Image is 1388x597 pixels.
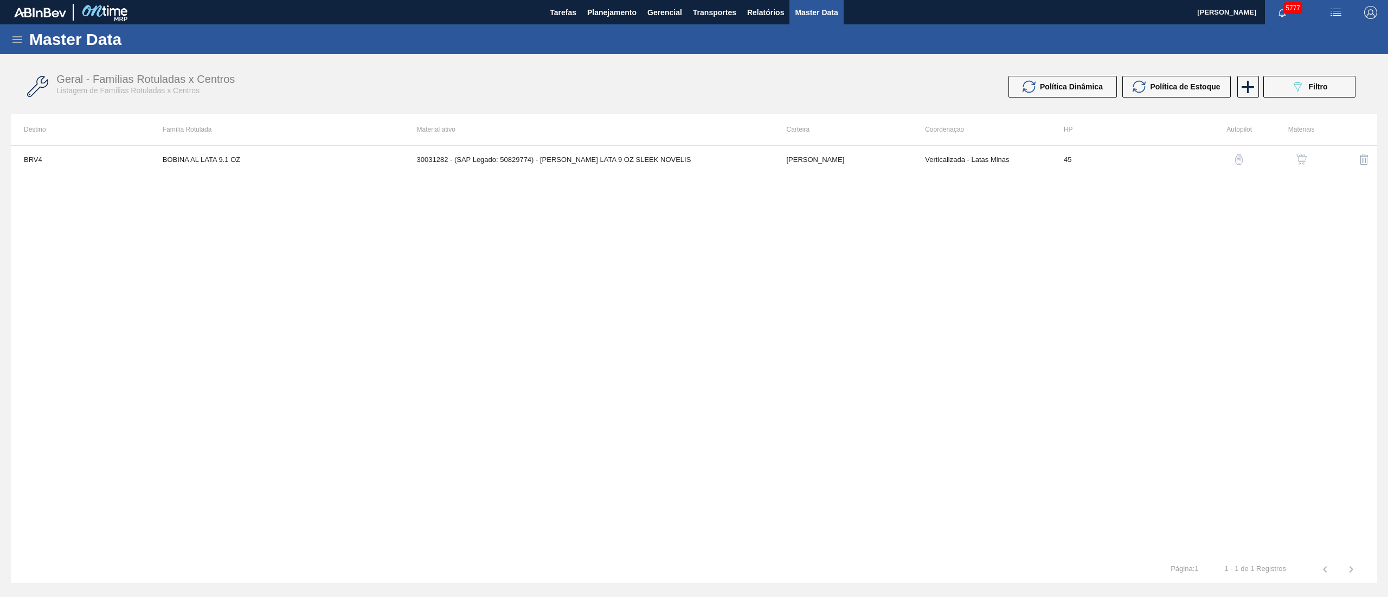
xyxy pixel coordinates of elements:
div: Excluir Família Rotulada X Centro [1320,146,1377,172]
span: Master Data [795,6,838,19]
span: Política Dinâmica [1040,82,1103,91]
div: Atualizar Política Dinâmica [1008,76,1122,98]
button: Notificações [1265,5,1300,20]
div: Nova Família Rotulada x Centro [1236,76,1258,98]
button: auto-pilot-icon [1226,146,1252,172]
span: Política de Estoque [1150,82,1220,91]
img: Logout [1364,6,1377,19]
td: BRV4 [11,146,150,173]
th: Material ativo [404,114,774,145]
button: delete-icon [1351,146,1377,172]
td: Página : 1 [1158,556,1211,573]
th: Destino [11,114,150,145]
th: Materiais [1252,114,1314,145]
div: Filtrar Família Rotulada x Centro [1258,76,1361,98]
div: Atualizar Política de Estoque em Massa [1122,76,1236,98]
img: TNhmsLtSVTkK8tSr43FrP2fwEKptu5GPRR3wAAAABJRU5ErkJggg== [14,8,66,17]
button: Política de Estoque [1122,76,1231,98]
th: Autopilot [1190,114,1252,145]
th: Carteira [773,114,912,145]
button: shopping-cart-icon [1288,146,1314,172]
span: Relatórios [747,6,784,19]
th: Coordenação [912,114,1051,145]
td: BOBINA AL LATA 9.1 OZ [150,146,404,173]
div: Ver Materiais [1257,146,1314,172]
img: delete-icon [1358,153,1371,166]
td: 1 - 1 de 1 Registros [1212,556,1299,573]
td: Verticalizada - Latas Minas [912,146,1051,173]
span: Planejamento [587,6,637,19]
span: 5777 [1283,2,1302,14]
span: Geral - Famílias Rotuladas x Centros [56,73,235,85]
img: userActions [1329,6,1342,19]
span: Listagem de Famílias Rotuladas x Centros [56,86,200,95]
td: [PERSON_NAME] [773,146,912,173]
h1: Master Data [29,33,222,46]
img: auto-pilot-icon [1233,154,1244,165]
button: Filtro [1263,76,1355,98]
th: HP [1051,114,1190,145]
th: Família Rotulada [150,114,404,145]
span: Transportes [693,6,736,19]
div: Configuração Auto Pilot [1195,146,1252,172]
span: Filtro [1308,82,1327,91]
span: Gerencial [647,6,682,19]
button: Política Dinâmica [1008,76,1117,98]
td: 30031282 - (SAP Legado: 50829774) - [PERSON_NAME] LATA 9 OZ SLEEK NOVELIS [404,146,774,173]
img: shopping-cart-icon [1296,154,1307,165]
td: 45 [1051,146,1190,173]
span: Tarefas [550,6,576,19]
